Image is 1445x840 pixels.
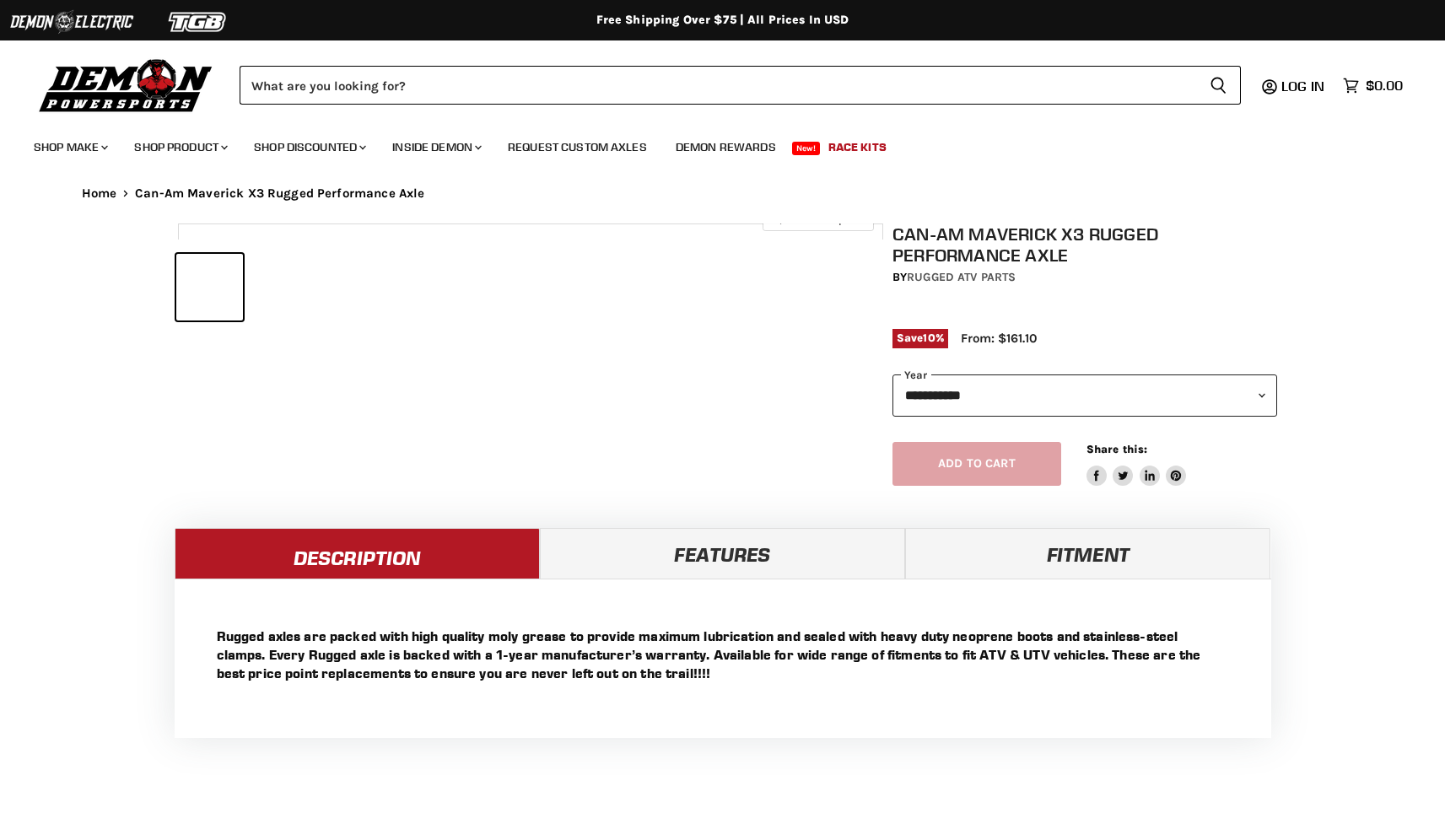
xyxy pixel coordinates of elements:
p: Rugged axles are packed with high quality moly grease to provide maximum lubrication and sealed w... [217,627,1229,682]
a: $0.00 [1334,73,1411,98]
button: Can-Am Maverick X3 Rugged Performance Axle thumbnail [176,254,243,320]
button: Search [1196,66,1241,105]
input: Search [240,66,1196,105]
nav: Breadcrumbs [48,186,1398,201]
ul: Main menu [21,123,1399,164]
img: Demon Powersports [34,55,218,115]
span: Share this: [1086,443,1147,455]
a: Demon Rewards [663,130,789,164]
form: Product [240,66,1241,105]
span: Save % [892,329,948,347]
a: Features [540,528,905,579]
span: New! [792,142,821,155]
span: From: $161.10 [961,331,1037,346]
button: Can-Am Maverick X3 Rugged Performance Axle thumbnail [463,254,530,320]
span: Log in [1281,78,1324,94]
button: Can-Am Maverick X3 Rugged Performance Axle thumbnail [391,254,458,320]
a: Description [175,528,540,579]
a: Log in [1274,78,1334,94]
aside: Share this: [1086,442,1187,487]
a: Inside Demon [380,130,492,164]
span: 10 [923,331,935,344]
img: TGB Logo 2 [135,6,262,38]
a: Fitment [905,528,1270,579]
button: Can-Am Maverick X3 Rugged Performance Axle thumbnail [248,254,315,320]
div: by [892,268,1277,287]
select: year [892,374,1277,416]
a: Race Kits [816,130,899,164]
img: Demon Electric Logo 2 [8,6,135,38]
span: Click to expand [771,213,865,225]
span: Can-Am Maverick X3 Rugged Performance Axle [135,186,424,201]
h1: Can-Am Maverick X3 Rugged Performance Axle [892,223,1277,266]
span: $0.00 [1366,78,1403,94]
a: Request Custom Axles [495,130,660,164]
button: Can-Am Maverick X3 Rugged Performance Axle thumbnail [535,254,601,320]
a: Home [82,186,117,201]
a: Shop Product [121,130,238,164]
a: Shop Make [21,130,118,164]
div: Free Shipping Over $75 | All Prices In USD [48,13,1398,28]
a: Rugged ATV Parts [907,270,1016,284]
button: Can-Am Maverick X3 Rugged Performance Axle thumbnail [320,254,386,320]
a: Shop Discounted [241,130,376,164]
